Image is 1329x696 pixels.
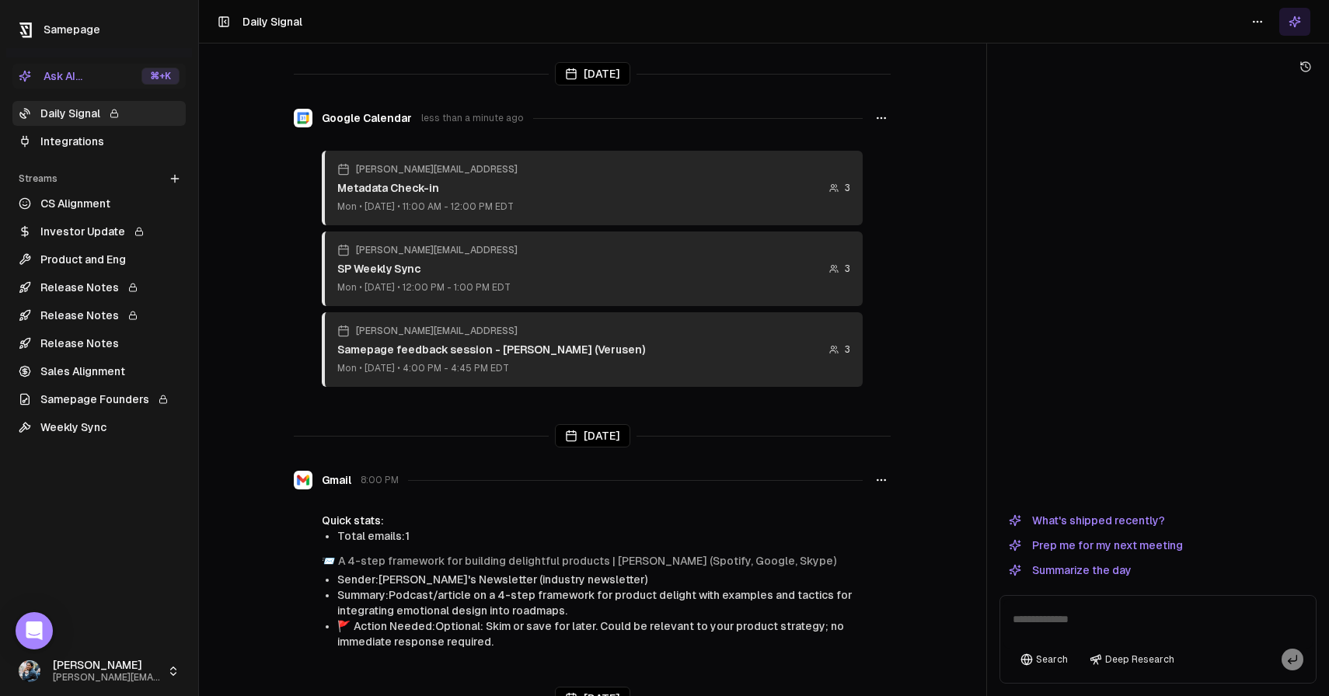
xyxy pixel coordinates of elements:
span: [PERSON_NAME][EMAIL_ADDRESS] [53,672,161,684]
div: Mon • [DATE] • 4:00 PM - 4:45 PM EDT [337,362,645,374]
a: CS Alignment [12,191,186,216]
a: Release Notes [12,275,186,300]
span: less than a minute ago [421,112,524,124]
div: Samepage feedback session - [PERSON_NAME] (Verusen) [337,342,645,357]
div: Mon • [DATE] • 12:00 PM - 1:00 PM EDT [337,281,518,294]
button: [PERSON_NAME][PERSON_NAME][EMAIL_ADDRESS] [12,652,186,690]
a: Investor Update [12,219,186,244]
div: [DATE] [555,62,630,85]
button: Summarize the day [999,561,1141,579]
span: Samepage [44,23,100,36]
div: Quick stats: [322,513,863,528]
img: Google Calendar [294,109,312,127]
h1: Daily Signal [242,14,302,30]
span: Google Calendar [322,110,412,126]
div: Ask AI... [19,68,82,84]
li: Summary: Podcast/article on a 4-step framework for product delight with examples and tactics for ... [337,587,863,618]
a: Release Notes [12,331,186,356]
span: envelope [322,555,335,567]
a: Weekly Sync [12,415,186,440]
button: Prep me for my next meeting [999,536,1192,555]
a: Samepage Founders [12,387,186,412]
div: Mon • [DATE] • 11:00 AM - 12:00 PM EDT [337,200,518,213]
img: Gmail [294,471,312,489]
div: ⌘ +K [141,68,180,85]
span: flag [337,620,351,632]
span: [PERSON_NAME][EMAIL_ADDRESS] [356,244,518,256]
a: Sales Alignment [12,359,186,384]
div: Open Intercom Messenger [16,612,53,649]
a: Daily Signal [12,101,186,126]
a: Release Notes [12,303,186,328]
span: 3 [845,182,850,194]
div: Streams [12,166,186,191]
button: Deep Research [1082,649,1182,670]
span: [PERSON_NAME][EMAIL_ADDRESS] [356,163,518,176]
button: Ask AI...⌘+K [12,64,186,89]
span: [PERSON_NAME][EMAIL_ADDRESS] [356,325,518,337]
li: Action Needed: Optional: Skim or save for later. Could be relevant to your product strategy; no i... [337,618,863,649]
span: Gmail [322,472,351,488]
img: 1695405595226.jpeg [19,660,40,682]
div: Metadata Check-in [337,180,518,196]
a: Product and Eng [12,247,186,272]
span: 3 [845,343,850,356]
span: 3 [845,263,850,275]
li: Sender: [PERSON_NAME]'s Newsletter (industry newsletter) [337,572,863,587]
li: Total emails: 1 [337,528,863,544]
button: What's shipped recently? [999,511,1174,530]
div: [DATE] [555,424,630,447]
span: [PERSON_NAME] [53,659,161,673]
a: A 4-step framework for building delightful products | [PERSON_NAME] (Spotify, Google, Skype) [338,555,836,567]
div: SP Weekly Sync [337,261,518,277]
button: Search [1013,649,1076,670]
a: Integrations [12,129,186,154]
span: 8:00 PM [361,474,399,486]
